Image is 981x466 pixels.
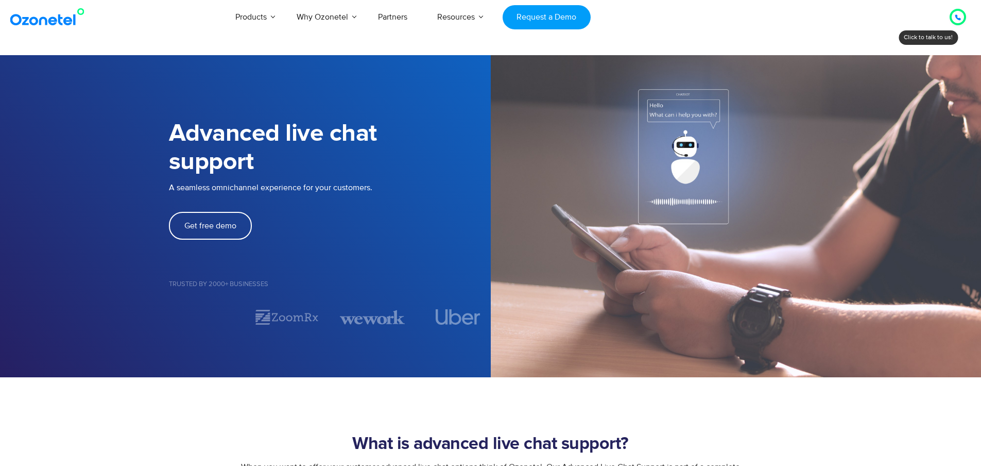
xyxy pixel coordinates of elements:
div: Image Carousel [169,308,491,326]
img: zoomrx.svg [254,308,319,326]
a: Request a Demo [503,5,591,29]
h5: Trusted by 2000+ Businesses [169,281,491,288]
img: uber.svg [436,309,480,325]
div: 2 / 7 [254,308,319,326]
h1: Advanced live chat support [169,120,491,176]
a: Get free demo [169,212,252,240]
p: A seamless omnichannel experience for your customers. [169,181,491,194]
h2: What is advanced live chat support? [169,434,813,455]
div: 3 / 7 [340,308,405,326]
span: Get free demo [184,222,236,230]
img: wework.svg [340,308,405,326]
div: 4 / 7 [425,309,490,325]
div: 1 / 7 [169,311,234,323]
